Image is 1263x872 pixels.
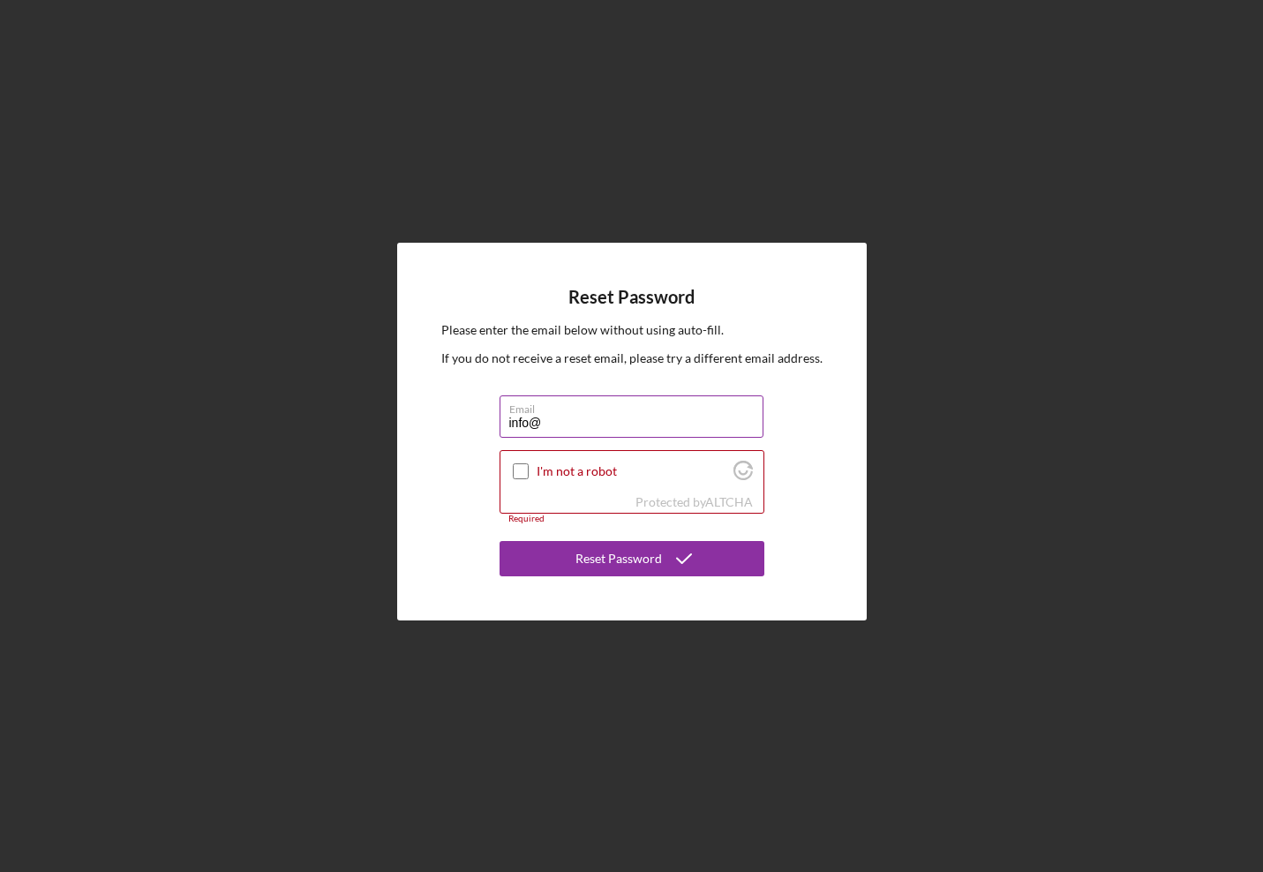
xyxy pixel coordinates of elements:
div: Required [500,514,764,524]
div: Reset Password [575,541,662,576]
label: I'm not a robot [537,464,728,478]
p: If you do not receive a reset email, please try a different email address. [441,349,823,368]
a: Visit Altcha.org [733,468,753,483]
h4: Reset Password [568,287,695,307]
label: Email [509,396,763,416]
a: Visit Altcha.org [705,494,753,509]
div: Protected by [635,495,753,509]
button: Reset Password [500,541,764,576]
p: Please enter the email below without using auto-fill. [441,320,823,340]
